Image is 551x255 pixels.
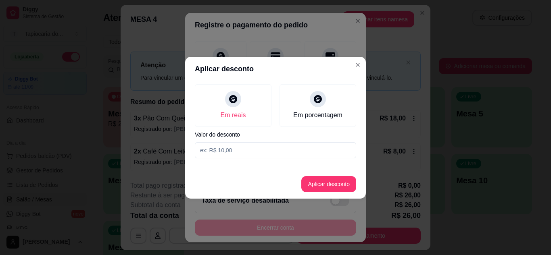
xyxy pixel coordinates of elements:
[351,58,364,71] button: Close
[195,142,356,158] input: Valor do desconto
[185,57,366,81] header: Aplicar desconto
[293,110,342,120] div: Em porcentagem
[195,132,356,137] label: Valor do desconto
[220,110,246,120] div: Em reais
[301,176,356,192] button: Aplicar desconto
